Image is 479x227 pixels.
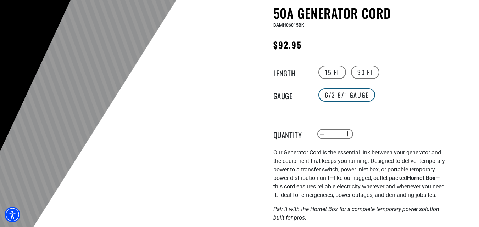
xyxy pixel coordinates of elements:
h1: 50A Generator Cord [273,6,447,21]
legend: Length [273,68,309,77]
label: Quantity [273,129,309,138]
em: Pair it with the Hornet Box for a complete temporary power solution built for pros. [273,206,439,221]
span: BAMH06015BK [273,23,304,28]
legend: Gauge [273,90,309,100]
strong: Hornet Box [407,175,435,181]
div: Accessibility Menu [5,207,20,222]
span: $92.95 [273,38,302,51]
label: 6/3-8/1 Gauge [318,88,375,102]
label: 30 FT [351,66,379,79]
p: Our Generator Cord is the essential link between your generator and the equipment that keeps you ... [273,148,447,199]
label: 15 FT [318,66,346,79]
